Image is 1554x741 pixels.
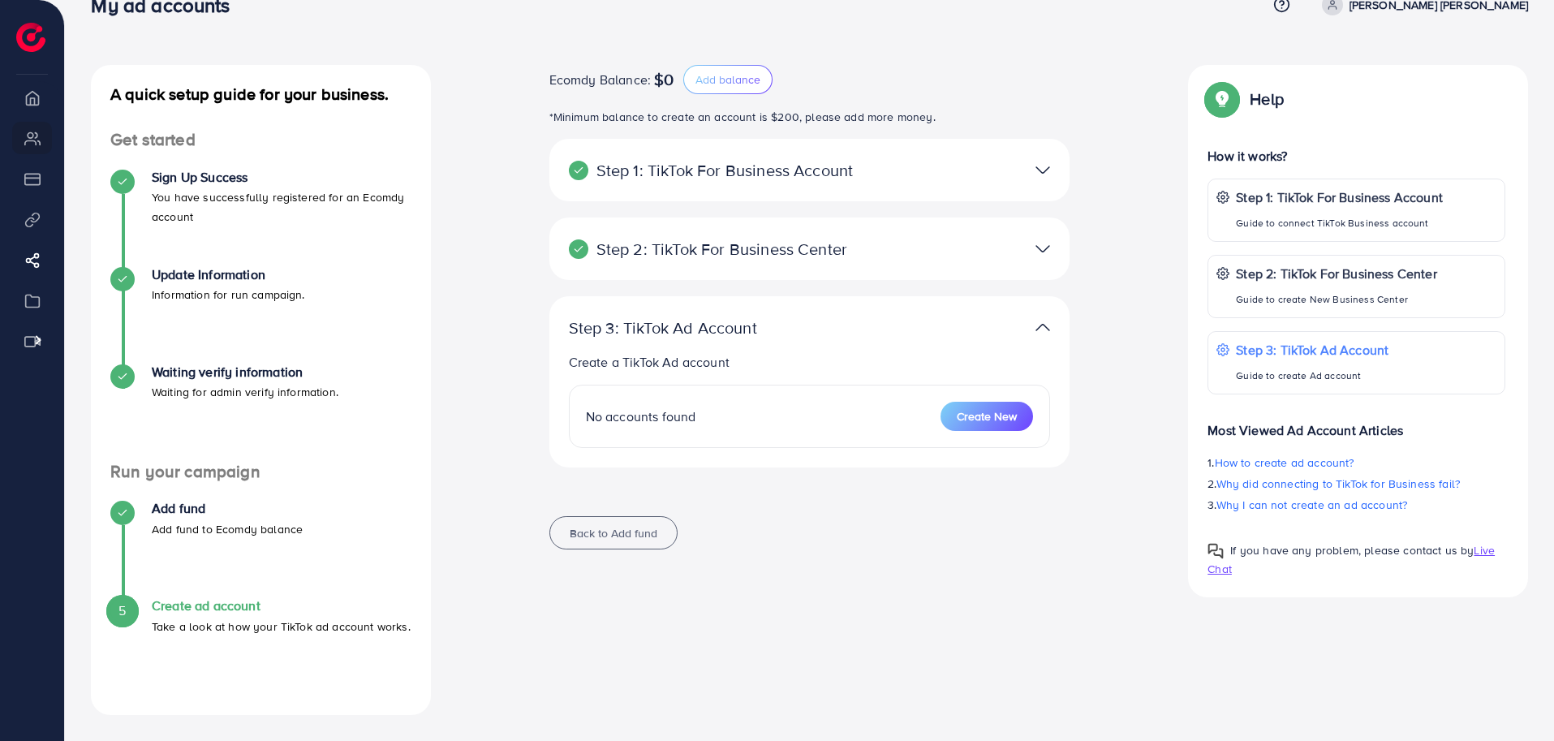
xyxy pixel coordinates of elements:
p: Step 3: TikTok Ad Account [569,318,881,338]
p: Guide to create Ad account [1236,366,1388,386]
span: Ecomdy Balance: [549,70,651,89]
li: Create ad account [91,598,431,696]
img: Popup guide [1207,543,1224,559]
button: Add balance [683,65,773,94]
li: Sign Up Success [91,170,431,267]
p: Waiting for admin verify information. [152,382,338,402]
h4: Run your campaign [91,462,431,482]
h4: Create ad account [152,598,411,614]
li: Waiting verify information [91,364,431,462]
iframe: Chat [1485,668,1542,729]
img: TikTok partner [1035,237,1050,261]
h4: Waiting verify information [152,364,338,380]
p: 3. [1207,495,1505,515]
h4: Sign Up Success [152,170,411,185]
p: Step 2: TikTok For Business Center [1236,264,1436,283]
p: Create a TikTok Ad account [569,352,1051,372]
p: Step 1: TikTok For Business Account [569,161,881,180]
img: Popup guide [1207,84,1237,114]
p: How it works? [1207,146,1505,166]
span: Why did connecting to TikTok for Business fail? [1216,476,1461,492]
p: Guide to connect TikTok Business account [1236,213,1443,233]
p: Help [1250,89,1284,109]
p: Step 1: TikTok For Business Account [1236,187,1443,207]
span: Add balance [695,71,760,88]
p: You have successfully registered for an Ecomdy account [152,187,411,226]
span: If you have any problem, please contact us by [1230,542,1474,558]
li: Update Information [91,267,431,364]
p: Most Viewed Ad Account Articles [1207,407,1505,440]
span: 5 [118,601,126,620]
p: Information for run campaign. [152,285,305,304]
img: TikTok partner [1035,158,1050,182]
span: How to create ad account? [1215,455,1354,471]
img: logo [16,23,45,52]
span: Back to Add fund [570,525,657,541]
img: TikTok partner [1035,316,1050,339]
p: Add fund to Ecomdy balance [152,519,303,539]
button: Create New [941,402,1033,431]
p: Step 2: TikTok For Business Center [569,239,881,259]
h4: A quick setup guide for your business. [91,84,431,104]
h4: Add fund [152,501,303,516]
span: No accounts found [586,407,696,425]
li: Add fund [91,501,431,598]
h4: Update Information [152,267,305,282]
p: Guide to create New Business Center [1236,290,1436,309]
p: 2. [1207,474,1505,493]
span: $0 [654,70,674,89]
h4: Get started [91,130,431,150]
p: 1. [1207,453,1505,472]
span: Create New [957,408,1017,424]
p: Step 3: TikTok Ad Account [1236,340,1388,360]
span: Why I can not create an ad account? [1216,497,1408,513]
p: Take a look at how your TikTok ad account works. [152,617,411,636]
button: Back to Add fund [549,516,678,549]
span: *Minimum balance to create an account is $200, please add more money. [549,109,936,125]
